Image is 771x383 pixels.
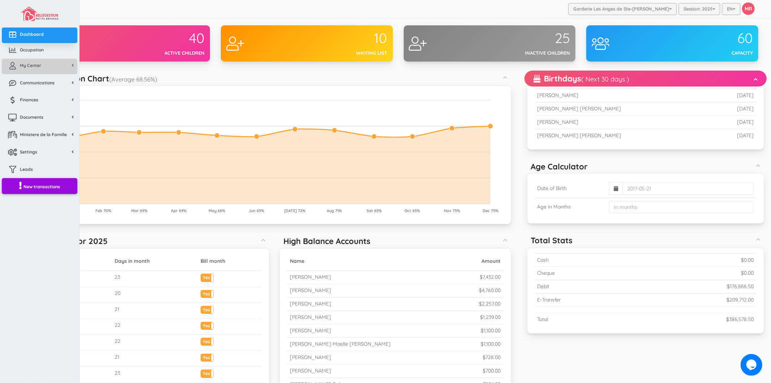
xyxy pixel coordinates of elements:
div: 25 [489,31,570,46]
label: Yes [201,306,213,312]
td: [PERSON_NAME] [PERSON_NAME] [535,102,712,116]
tspan: Aug 71% [327,208,342,213]
td: 21 [112,351,198,367]
span: Dashboard [20,31,44,37]
td: Age in Months [535,198,606,216]
a: Ministere de la Famille [2,128,77,143]
div: 60 [672,31,753,46]
img: image [21,7,58,21]
td: [PERSON_NAME] [535,116,712,129]
tspan: Jun 65% [249,208,265,213]
td: $0.00 [638,267,757,280]
td: Cheque [535,267,639,280]
a: Dashboard [2,28,77,43]
small: $1,100.00 [481,327,501,334]
label: Yes [201,322,213,328]
h5: Occupation Chart [42,74,157,83]
div: Active children [124,50,205,56]
td: E-Transfer [535,294,639,307]
div: 40 [124,31,205,46]
h5: Birthdays [534,74,629,83]
h5: High Balance Accounts [283,237,370,245]
small: $4,760.00 [479,287,501,294]
tspan: Feb 70% [96,208,112,213]
h5: Amount [462,258,501,264]
td: $0.00 [638,253,757,267]
tspan: Nov 73% [444,208,461,213]
h5: Name [290,258,457,264]
input: In months [609,201,754,213]
a: New transactions [2,178,77,194]
small: [PERSON_NAME] [290,274,331,280]
small: [PERSON_NAME] [290,300,331,307]
small: $1,239.00 [480,314,501,320]
td: [DATE] [712,116,757,129]
small: [PERSON_NAME] [290,287,331,294]
td: Total [535,313,639,326]
span: Occupation [20,47,44,53]
label: Yes [201,370,213,375]
h5: Bill month [201,258,259,264]
small: [PERSON_NAME] [290,327,331,334]
td: 22 [112,319,198,334]
h5: Days in month [115,258,195,264]
small: [PERSON_NAME] [290,367,331,374]
a: Settings [2,145,77,161]
tspan: Mar 69% [131,208,147,213]
div: Capacity [672,50,753,56]
span: New transactions [23,184,60,190]
td: 22 [112,335,198,351]
div: 10 [307,31,387,46]
iframe: chat widget [741,354,764,376]
td: Cash [535,253,639,267]
td: Date of Birth [535,179,606,198]
a: Leads [2,163,77,178]
small: [PERSON_NAME] [290,314,331,320]
td: [DATE] [712,102,757,116]
small: $700.00 [483,367,501,374]
td: 21 [112,303,198,319]
div: Waiting list [307,50,387,56]
tspan: Apr 69% [171,208,187,213]
small: $7,432.00 [480,274,501,280]
h5: Total Stats [531,236,573,245]
h5: Age Calculator [531,162,588,171]
td: Debit [535,280,639,294]
tspan: Dec 75% [483,208,498,213]
td: 20 [112,287,198,303]
a: Finances [2,93,77,109]
label: Yes [201,274,213,279]
input: 2017-05-21 [622,182,754,195]
tspan: May 66% [209,208,226,213]
td: [DATE] [712,129,757,142]
small: [PERSON_NAME]-Maelle [PERSON_NAME] [290,341,391,347]
small: [PERSON_NAME] [290,354,331,361]
a: My Center [2,59,77,74]
tspan: [DATE] 72% [284,208,306,213]
td: 23 [112,271,198,287]
span: Settings [20,149,37,155]
small: ( Next 30 days ) [581,75,629,83]
tspan: Set 65% [367,208,382,213]
td: $386,578.50 [638,313,757,326]
label: Yes [201,354,213,359]
span: Communications [20,80,55,86]
label: Yes [201,338,213,344]
td: $176,866.50 [638,280,757,294]
a: Occupation [2,43,77,59]
span: Finances [20,97,38,103]
span: Documents [20,114,43,120]
td: [DATE] [712,89,757,102]
tspan: Oct 65% [405,208,420,213]
div: Inactive children [489,50,570,56]
td: [PERSON_NAME] [535,89,712,102]
small: $728.00 [483,354,501,361]
td: $209,712.00 [638,294,757,307]
label: Yes [201,290,213,296]
a: Communications [2,76,77,92]
td: 23 [112,367,198,383]
small: $1,100.00 [481,341,501,347]
span: Ministere de la Famille [20,131,67,138]
td: [PERSON_NAME] [PERSON_NAME] [535,129,712,142]
span: Leads [20,166,33,172]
